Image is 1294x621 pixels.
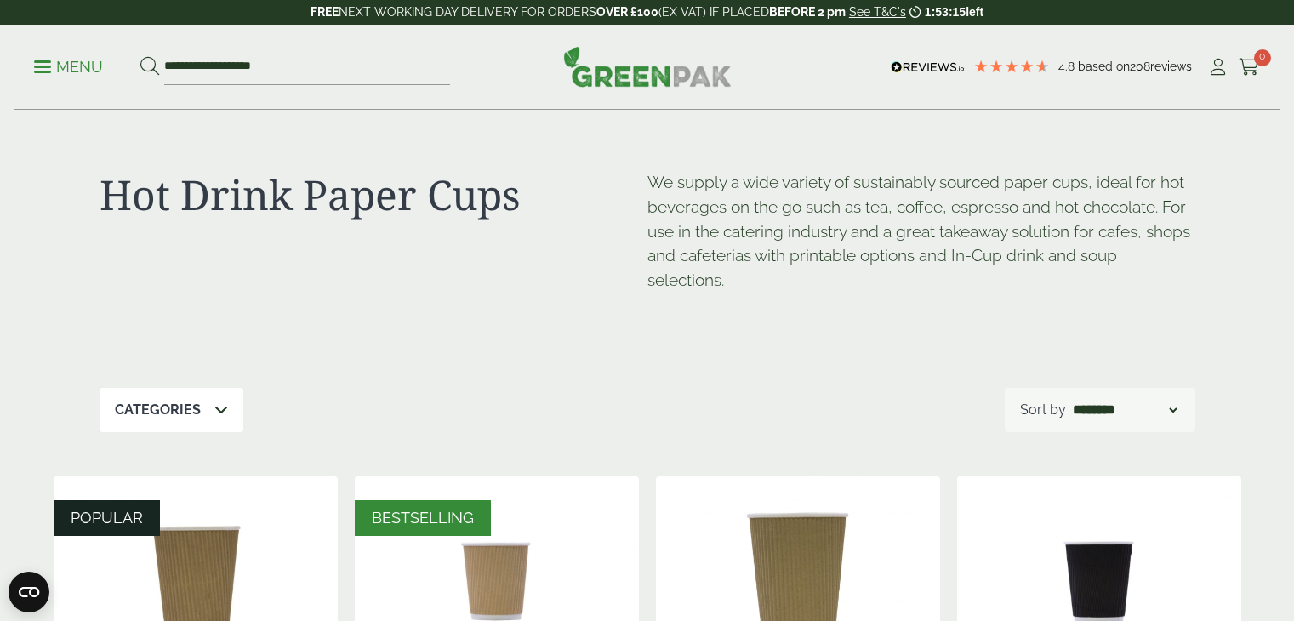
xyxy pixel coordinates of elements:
span: POPULAR [71,509,143,527]
button: Open CMP widget [9,572,49,612]
span: 4.8 [1058,60,1078,73]
p: We supply a wide variety of sustainably sourced paper cups, ideal for hot beverages on the go suc... [647,170,1195,293]
strong: FREE [311,5,339,19]
img: REVIEWS.io [891,61,965,73]
a: 0 [1239,54,1260,80]
p: Categories [115,400,201,420]
p: Sort by [1020,400,1066,420]
span: 208 [1130,60,1150,73]
span: reviews [1150,60,1192,73]
span: BESTSELLING [372,509,474,527]
div: 4.79 Stars [973,59,1050,74]
span: 1:53:15 [925,5,966,19]
span: 0 [1254,49,1271,66]
h1: Hot Drink Paper Cups [100,170,647,219]
a: See T&C's [849,5,906,19]
select: Shop order [1069,400,1180,420]
strong: OVER £100 [596,5,658,19]
strong: BEFORE 2 pm [769,5,846,19]
span: Based on [1078,60,1130,73]
img: GreenPak Supplies [563,46,732,87]
span: left [966,5,983,19]
a: Menu [34,57,103,74]
i: Cart [1239,59,1260,76]
i: My Account [1207,59,1228,76]
p: Menu [34,57,103,77]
